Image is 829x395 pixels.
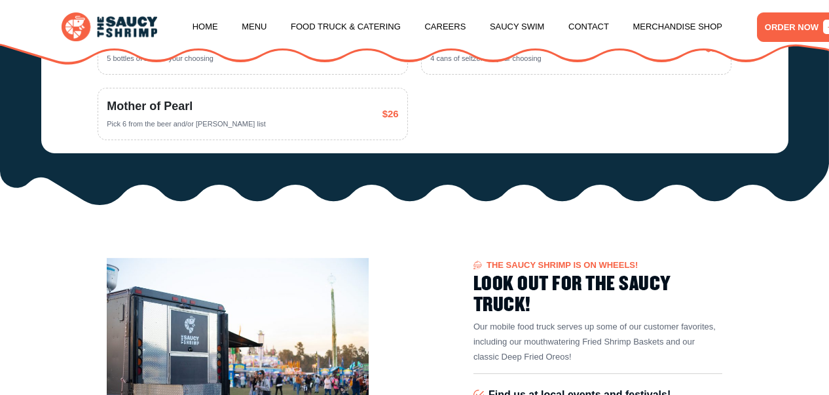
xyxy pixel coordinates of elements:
[107,120,266,128] span: Pick 6 from the beer and/or [PERSON_NAME] list
[291,2,401,52] a: Food Truck & Catering
[633,2,723,52] a: Merchandise Shop
[473,320,722,364] p: Our mobile food truck serves up some of our customer favorites, including our mouthwatering Fried...
[424,2,466,52] a: Careers
[568,2,609,52] a: Contact
[242,2,267,52] a: Menu
[473,274,722,316] h2: LOOK OUT FOR THE SAUCY TRUCK!
[107,98,266,115] span: Mother of Pearl
[193,2,218,52] a: Home
[473,261,638,269] span: The Saucy Shrimp is on wheels!
[490,2,545,52] a: Saucy Swim
[382,107,399,122] span: $26
[62,12,157,41] img: logo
